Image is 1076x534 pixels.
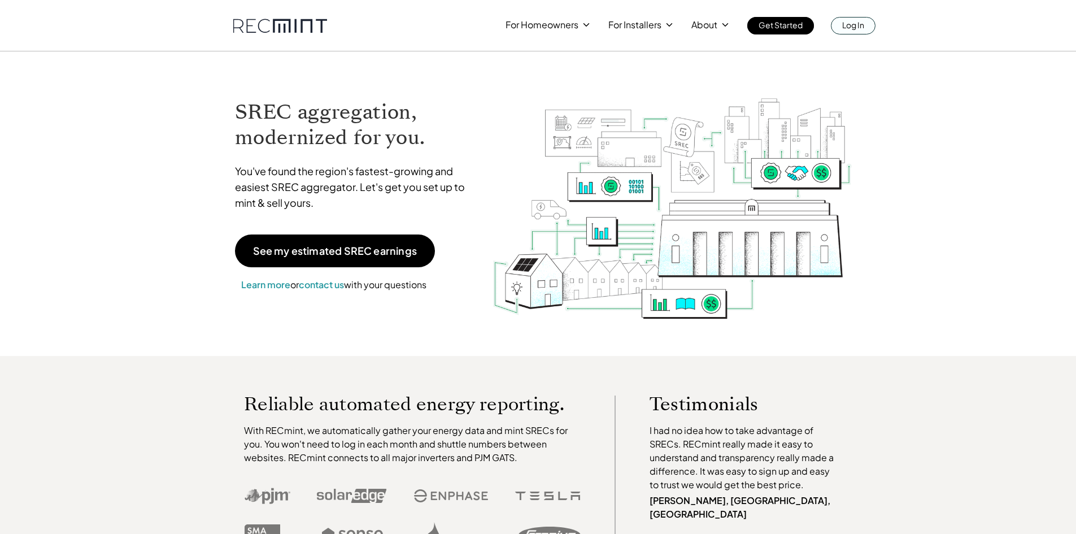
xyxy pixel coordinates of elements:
p: For Installers [608,17,661,33]
p: You've found the region's fastest-growing and easiest SREC aggregator. Let's get you set up to mi... [235,163,476,211]
a: Learn more [241,279,290,290]
img: RECmint value cycle [492,68,852,322]
p: Reliable automated energy reporting. [244,396,581,413]
p: For Homeowners [506,17,578,33]
p: With RECmint, we automatically gather your energy data and mint SRECs for you. You won't need to ... [244,424,581,464]
p: Log In [842,17,864,33]
p: Get Started [759,17,803,33]
p: About [691,17,717,33]
a: contact us [299,279,344,290]
p: I had no idea how to take advantage of SRECs. RECmint really made it easy to understand and trans... [650,424,839,492]
a: Get Started [747,17,814,34]
h1: SREC aggregation, modernized for you. [235,99,476,150]
p: or with your questions [235,277,433,292]
p: See my estimated SREC earnings [253,246,417,256]
p: Testimonials [650,396,818,413]
a: See my estimated SREC earnings [235,235,435,267]
a: Log In [831,17,875,34]
p: [PERSON_NAME], [GEOGRAPHIC_DATA], [GEOGRAPHIC_DATA] [650,494,839,521]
